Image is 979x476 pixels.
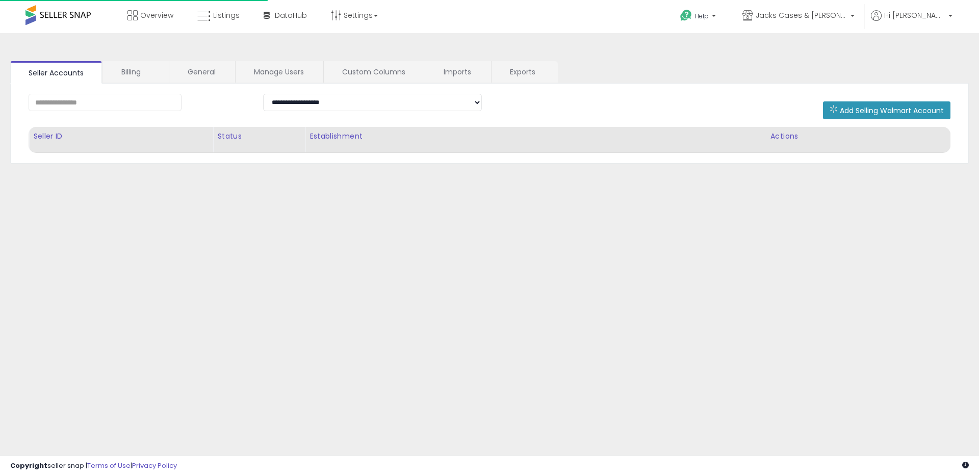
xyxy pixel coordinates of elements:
a: General [169,61,234,83]
a: Imports [425,61,490,83]
a: Seller Accounts [10,61,102,84]
span: Hi [PERSON_NAME] [884,10,945,20]
span: Add Selling Walmart Account [840,105,944,116]
a: Exports [492,61,557,83]
strong: Copyright [10,461,47,470]
a: Manage Users [236,61,322,83]
a: Custom Columns [324,61,424,83]
a: Privacy Policy [132,461,177,470]
div: Seller ID [33,131,209,142]
span: DataHub [275,10,307,20]
a: Terms of Use [87,461,131,470]
div: Establishment [310,131,762,142]
div: seller snap | | [10,461,177,471]
span: Jacks Cases & [PERSON_NAME]'s Closet [756,10,847,20]
a: Billing [103,61,168,83]
div: Status [217,131,301,142]
button: Add Selling Walmart Account [823,101,950,119]
a: Help [672,2,726,33]
i: Get Help [680,9,692,22]
span: Help [695,12,709,20]
div: Actions [770,131,946,142]
span: Listings [213,10,240,20]
span: Overview [140,10,173,20]
a: Hi [PERSON_NAME] [871,10,952,33]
